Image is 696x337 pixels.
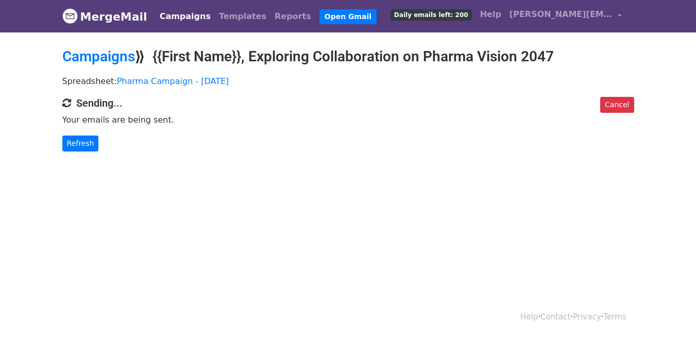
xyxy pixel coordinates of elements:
[644,288,696,337] iframe: Chat Widget
[603,312,626,322] a: Terms
[573,312,601,322] a: Privacy
[62,76,634,87] p: Spreadsheet:
[156,6,215,27] a: Campaigns
[62,114,634,125] p: Your emails are being sent.
[62,8,78,24] img: MergeMail logo
[505,4,626,28] a: [PERSON_NAME][EMAIL_ADDRESS][PERSON_NAME][DOMAIN_NAME]
[270,6,315,27] a: Reports
[62,97,634,109] h4: Sending...
[62,48,135,65] a: Campaigns
[600,97,634,113] a: Cancel
[215,6,270,27] a: Templates
[510,8,613,21] span: [PERSON_NAME][EMAIL_ADDRESS][PERSON_NAME][DOMAIN_NAME]
[540,312,570,322] a: Contact
[476,4,505,25] a: Help
[319,9,377,24] a: Open Gmail
[391,9,472,21] span: Daily emails left: 200
[117,76,229,86] a: Pharma Campaign - [DATE]
[62,6,147,27] a: MergeMail
[62,48,634,65] h2: ⟫ {{First Name}}, Exploring Collaboration on Pharma Vision 2047
[386,4,476,25] a: Daily emails left: 200
[62,136,99,151] a: Refresh
[520,312,538,322] a: Help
